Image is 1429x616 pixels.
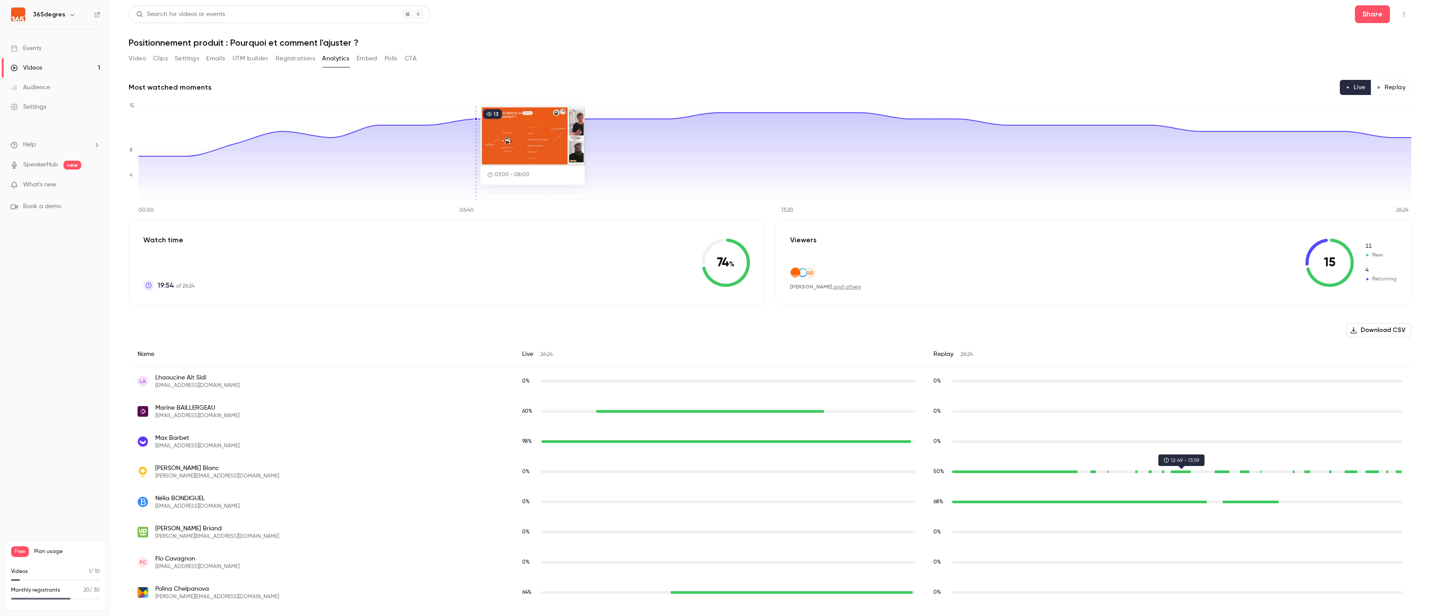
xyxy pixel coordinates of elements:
tspan: 8 [130,148,133,153]
div: polina.chelpanova@dataart.com [129,577,1411,608]
a: SpeakerHub [23,160,58,170]
div: Events [11,44,41,53]
tspan: 26:24 [1396,208,1409,213]
span: 98 % [522,439,532,444]
span: Replay watch time [933,377,948,385]
span: Replay watch time [933,498,948,506]
button: Replay [1371,80,1411,95]
span: 20 [83,588,90,593]
span: Returning [1365,275,1397,283]
div: Name [129,343,513,366]
li: help-dropdown-opener [11,140,100,150]
span: [PERSON_NAME] Blanc [155,464,279,473]
span: Replay watch time [933,588,948,596]
button: UTM builder [232,51,268,66]
tspan: 13:20 [781,208,793,213]
button: Registrations [276,51,315,66]
img: cotizup.com [138,527,148,537]
span: 0 % [933,590,941,595]
span: LA [140,377,146,385]
div: Videos [11,63,42,72]
span: Live watch time [522,377,536,385]
tspan: 15 [130,103,134,109]
button: Video [129,51,146,66]
div: Search for videos or events [136,10,225,19]
p: / 30 [83,586,100,594]
span: 26:24 [961,352,973,357]
div: f137762@gmail.com [129,547,1411,577]
p: Videos [11,568,28,576]
span: [PERSON_NAME] Briand [155,524,279,533]
span: [PERSON_NAME] [790,284,832,290]
div: , [790,283,861,291]
span: 19:54 [157,280,174,291]
span: Returning [1365,266,1397,274]
div: contact@lhaoucine.com [129,366,1411,397]
span: Replay watch time [933,528,948,536]
span: Lhaoucine Ait Sidi [155,373,240,382]
div: Live [513,343,925,366]
p: / 10 [89,568,100,576]
div: max@kolus.io [129,426,1411,457]
tspan: 4 [130,173,133,178]
div: nbondiguel@beetween.com [129,487,1411,517]
span: 0 % [522,469,530,474]
button: Top Bar Actions [1397,7,1411,21]
h2: Most watched moments [129,82,212,93]
span: Replay watch time [933,468,948,476]
span: Live watch time [522,438,536,446]
button: Settings [175,51,199,66]
span: Replay watch time [933,407,948,415]
button: Emails [206,51,225,66]
span: Help [23,140,36,150]
div: Replay [925,343,1411,366]
img: beetween.com [138,497,148,507]
img: 365degres [11,8,25,22]
span: 0 % [522,499,530,505]
img: kolus.io [138,436,148,447]
span: [PERSON_NAME][EMAIL_ADDRESS][DOMAIN_NAME] [155,533,279,540]
span: 0 % [933,529,941,535]
span: [PERSON_NAME][EMAIL_ADDRESS][DOMAIN_NAME] [155,593,279,600]
p: of 26:24 [157,280,195,291]
span: Max Barbet [155,434,240,442]
button: CTA [405,51,417,66]
span: 0 % [933,409,941,414]
button: Embed [357,51,378,66]
button: Polls [385,51,398,66]
button: Live [1340,80,1371,95]
span: AR [807,269,814,277]
span: 0 % [933,439,941,444]
span: Flo Cavagnon [155,554,240,563]
span: [EMAIL_ADDRESS][DOMAIN_NAME] [155,382,240,389]
span: New [1365,242,1397,250]
span: 68 % [933,499,943,505]
span: 26:24 [540,352,553,357]
span: Polina Chelpanova [155,584,279,593]
span: What's new [23,180,56,190]
span: Replay watch time [933,558,948,566]
img: itesoft.com [138,466,148,477]
span: 0 % [933,379,941,384]
span: FC [140,558,146,566]
button: Download CSV [1346,323,1411,337]
span: Live watch time [522,528,536,536]
button: Share [1355,5,1390,23]
span: Live watch time [522,407,536,415]
span: Book a demo [23,202,61,211]
img: webmecanik.com [138,406,148,417]
span: 0 % [522,560,530,565]
tspan: 00:00 [138,208,154,213]
span: Nélia BONDIGUEL [155,494,240,503]
div: christelle.blanc@itesoft.com [129,457,1411,487]
span: new [63,161,81,170]
div: mba@webmecanik.com [129,396,1411,426]
span: Live watch time [522,468,536,476]
img: addactis.com [798,268,807,277]
span: Live watch time [522,588,536,596]
h6: 365degres [33,10,65,19]
span: Live watch time [522,558,536,566]
span: Live watch time [522,498,536,506]
span: New [1365,251,1397,259]
p: Monthly registrants [11,586,60,594]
